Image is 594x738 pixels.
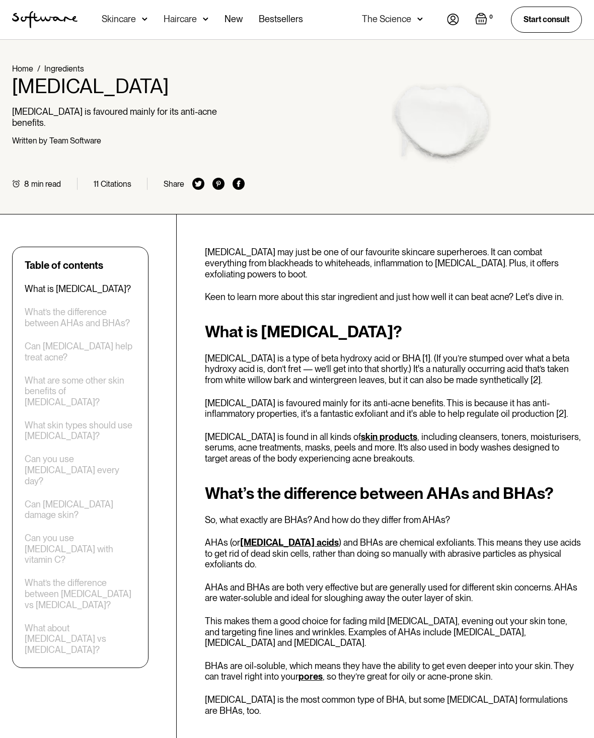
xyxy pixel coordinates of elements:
[102,14,136,24] div: Skincare
[25,577,136,610] a: What’s the difference between [MEDICAL_DATA] vs [MEDICAL_DATA]?
[487,13,495,22] div: 0
[164,179,184,189] div: Share
[12,64,33,73] a: Home
[44,64,84,73] a: Ingredients
[511,7,582,32] a: Start consult
[25,623,136,655] a: What about [MEDICAL_DATA] vs [MEDICAL_DATA]?
[12,106,245,128] p: [MEDICAL_DATA] is favoured mainly for its anti-acne benefits.
[12,136,47,145] div: Written by
[24,179,29,189] div: 8
[164,14,197,24] div: Haircare
[12,11,78,28] img: Software Logo
[203,14,208,24] img: arrow down
[25,454,136,486] a: Can you use [MEDICAL_DATA] every day?
[475,13,495,27] a: Open cart
[233,178,245,190] img: facebook icon
[101,179,131,189] div: Citations
[299,671,323,682] a: pores
[192,178,204,190] img: twitter icon
[205,582,582,604] p: AHAs and BHAs are both very effective but are generally used for different skin concerns. AHAs ar...
[25,259,103,271] div: Table of contents
[25,307,136,328] a: What’s the difference between AHAs and BHAs?
[37,64,40,73] div: /
[362,14,411,24] div: The Science
[25,341,136,362] a: Can [MEDICAL_DATA] help treat acne?
[417,14,423,24] img: arrow down
[205,483,554,503] strong: What’s the difference between AHAs and BHAs?
[94,179,99,189] div: 11
[49,136,101,145] div: Team Software
[25,499,136,521] a: Can [MEDICAL_DATA] damage skin?
[205,291,582,303] p: Keen to learn more about this star ingredient and just how well it can beat acne? Let's dive in.
[205,398,582,419] p: [MEDICAL_DATA] is favoured mainly for its anti-acne benefits. This is because it has anti-inflamm...
[205,694,582,716] p: [MEDICAL_DATA] is the most common type of BHA, but some [MEDICAL_DATA] formulations are BHAs, too.
[205,431,582,464] p: [MEDICAL_DATA] is found in all kinds of , including cleansers, toners, moisturisers, serums, acne...
[12,11,78,28] a: home
[240,537,339,548] a: [MEDICAL_DATA] acids
[205,322,402,341] strong: What is [MEDICAL_DATA]?
[25,420,136,441] a: What skin types should use [MEDICAL_DATA]?
[205,616,582,648] p: This makes them a good choice for fading mild [MEDICAL_DATA], evening out your skin tone, and tar...
[361,431,417,442] a: skin products
[25,283,131,294] a: What is [MEDICAL_DATA]?
[25,375,136,408] a: What are some other skin benefits of [MEDICAL_DATA]?
[31,179,61,189] div: min read
[205,514,582,526] p: So, what exactly are BHAs? And how do they differ from AHAs?
[212,178,225,190] img: pinterest icon
[205,537,582,570] p: AHAs (or ) and BHAs are chemical exfoliants. This means they use acids to get rid of dead skin ce...
[12,74,245,98] h1: [MEDICAL_DATA]
[142,14,147,24] img: arrow down
[205,247,582,279] p: [MEDICAL_DATA] may just be one of our favourite skincare superheroes. It can combat everything fr...
[25,533,136,565] a: Can you use [MEDICAL_DATA] with vitamin C?
[205,353,582,386] p: [MEDICAL_DATA] is a type of beta hydroxy acid or BHA [1]. (If you’re stumped over what a beta hyd...
[205,660,582,682] p: BHAs are oil-soluble, which means they have the ability to get even deeper into your skin. They c...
